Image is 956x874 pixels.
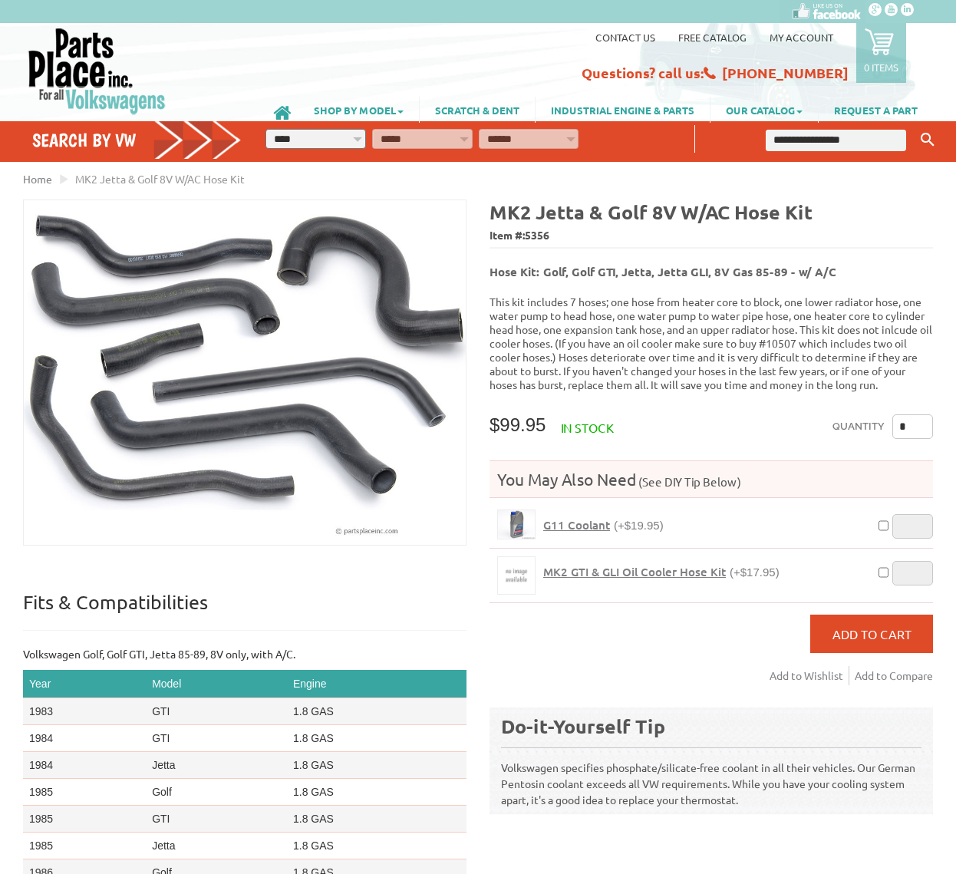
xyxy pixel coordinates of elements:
[543,564,726,579] span: MK2 GTI & GLI Oil Cooler Hose Kit
[32,129,242,151] h4: Search by VW
[287,805,466,832] td: 1.8 GAS
[595,31,655,44] a: Contact us
[497,556,536,595] a: MK2 GTI & GLI Oil Cooler Hose Kit
[490,264,836,279] b: Hose Kit: Golf, Golf GTI, Jetta, Jetta GLI, 8V Gas 85-89 - w/ A/C
[832,626,911,641] span: Add to Cart
[543,565,780,579] a: MK2 GTI & GLI Oil Cooler Hose Kit(+$17.95)
[287,778,466,805] td: 1.8 GAS
[287,724,466,751] td: 1.8 GAS
[916,127,939,153] button: Keyword Search
[287,670,466,698] th: Engine
[819,97,933,123] a: REQUEST A PART
[490,225,933,247] span: Item #:
[498,557,535,594] img: MK2 GTI & GLI Oil Cooler Hose Kit
[855,666,933,685] a: Add to Compare
[23,751,146,778] td: 1984
[710,97,818,123] a: OUR CATALOG
[490,200,813,224] b: MK2 Jetta & Golf 8V W/AC Hose Kit
[23,778,146,805] td: 1985
[501,747,921,808] p: Volkswagen specifies phosphate/silicate-free coolant in all their vehicles. Our German Pentosin c...
[287,698,466,724] td: 1.8 GAS
[146,670,287,698] th: Model
[146,832,287,859] td: Jetta
[23,172,52,186] a: Home
[146,805,287,832] td: GTI
[490,295,933,391] p: This kit includes 7 hoses; one hose from heater core to block, one lower radiator hose, one water...
[498,510,535,539] img: G11 Coolant
[146,751,287,778] td: Jetta
[770,31,833,44] a: My Account
[420,97,535,123] a: SCRATCH & DENT
[543,517,610,533] span: G11 Coolant
[23,805,146,832] td: 1985
[770,666,849,685] a: Add to Wishlist
[23,590,466,631] p: Fits & Compatibilities
[543,518,664,533] a: G11 Coolant(+$19.95)
[23,724,146,751] td: 1984
[501,714,665,738] b: Do-it-Yourself Tip
[146,724,287,751] td: GTI
[23,646,466,662] p: Volkswagen Golf, Golf GTI, Jetta 85-89, 8V only, with A/C.
[24,200,466,545] img: MK2 Jetta & Golf 8V Without AC Hose Kit
[287,832,466,859] td: 1.8 GAS
[536,97,710,123] a: INDUSTRIAL ENGINE & PARTS
[864,61,898,74] p: 0 items
[75,172,245,186] span: MK2 Jetta & Golf 8V W/AC Hose Kit
[856,23,906,83] a: 0 items
[561,420,614,435] span: In stock
[23,670,146,698] th: Year
[497,510,536,539] a: G11 Coolant
[27,27,167,115] img: Parts Place Inc!
[146,778,287,805] td: Golf
[832,414,885,439] label: Quantity
[287,751,466,778] td: 1.8 GAS
[23,698,146,724] td: 1983
[614,519,664,532] span: (+$19.95)
[490,469,933,490] h4: You May Also Need
[730,566,780,579] span: (+$17.95)
[146,698,287,724] td: GTI
[810,615,933,653] button: Add to Cart
[298,97,419,123] a: SHOP BY MODEL
[23,832,146,859] td: 1985
[678,31,747,44] a: Free Catalog
[490,414,546,435] span: $99.95
[525,228,549,242] span: 5356
[636,474,741,489] span: (See DIY Tip Below)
